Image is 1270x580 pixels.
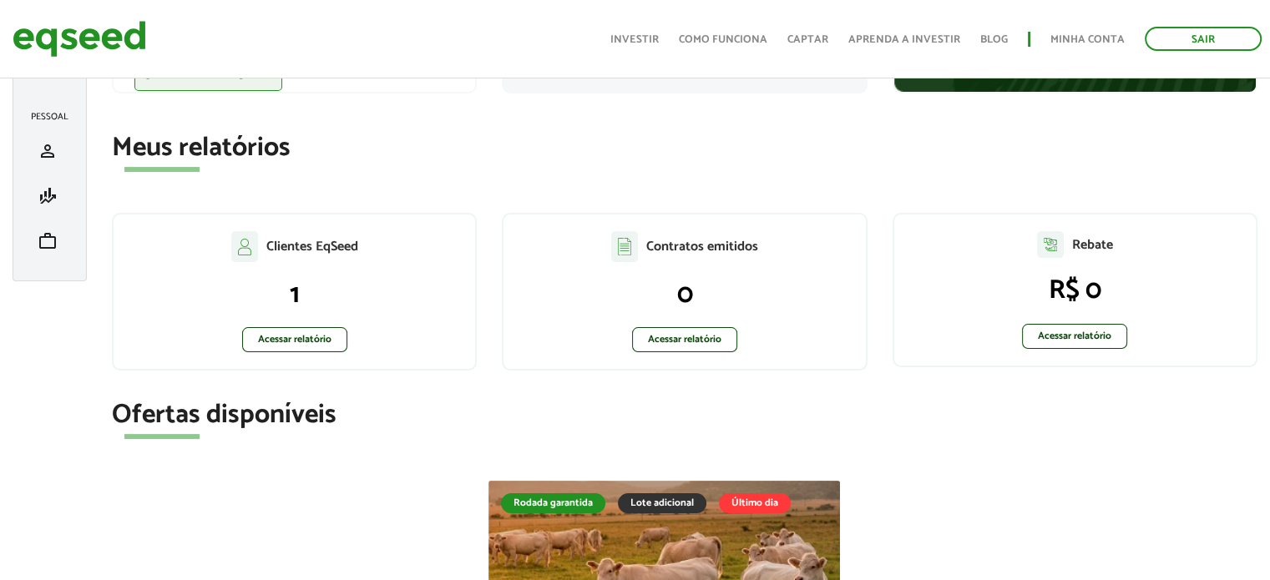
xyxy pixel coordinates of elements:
div: Lote adicional [618,493,706,513]
a: Acessar relatório [1022,324,1127,349]
a: finance_mode [26,186,73,206]
a: Como funciona [679,34,767,45]
span: work [38,231,58,251]
p: 0 [520,279,848,310]
span: person [38,141,58,161]
a: Sair [1145,27,1262,51]
p: Rebate [1072,237,1113,253]
h2: Ofertas disponíveis [112,401,1257,430]
a: Acessar relatório [242,327,347,352]
a: person [26,141,73,161]
img: agent-clientes.svg [231,231,258,261]
h2: Pessoal [22,112,78,122]
a: Acessar relatório [632,327,737,352]
a: Aprenda a investir [848,34,960,45]
p: 1 [130,279,458,310]
p: Clientes EqSeed [266,239,358,255]
img: agent-relatorio.svg [1037,231,1064,258]
li: Meu portfólio [22,219,78,264]
li: Meu perfil [22,129,78,174]
span: finance_mode [38,186,58,206]
li: Minha simulação [22,174,78,219]
div: Último dia [719,493,791,513]
img: agent-contratos.svg [611,231,638,262]
a: Captar [787,34,828,45]
img: EqSeed [13,17,146,61]
p: Contratos emitidos [646,239,758,255]
a: Blog [980,34,1008,45]
a: Minha conta [1050,34,1125,45]
div: Rodada garantida [501,493,605,513]
a: work [26,231,73,251]
h2: Meus relatórios [112,134,1257,163]
p: R$ 0 [911,275,1239,306]
a: Investir [610,34,659,45]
